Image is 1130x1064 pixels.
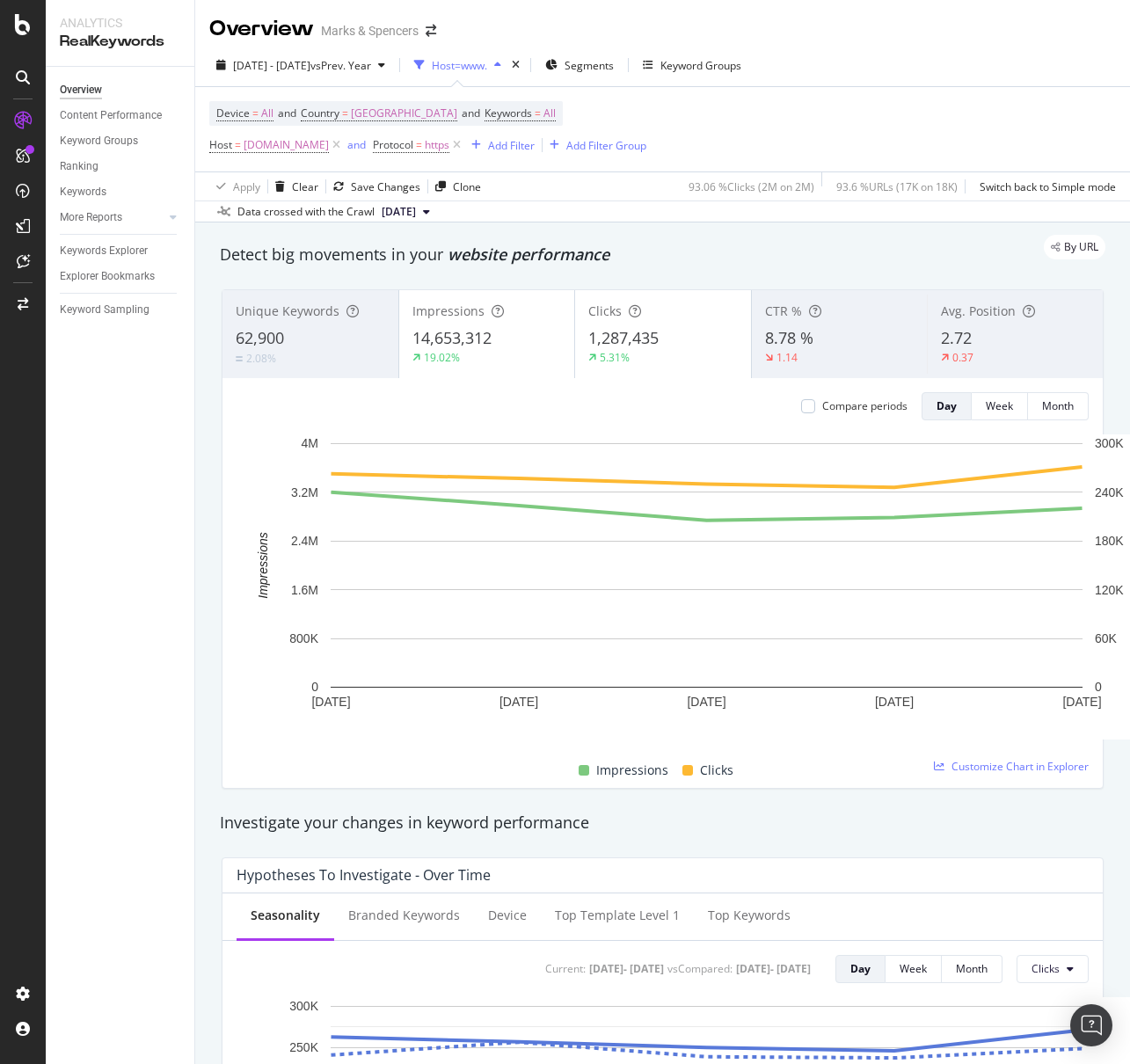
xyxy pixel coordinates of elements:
[941,327,972,348] span: 2.72
[973,172,1116,200] button: Switch back to Simple mode
[1095,680,1102,694] text: 0
[1095,583,1124,597] text: 120K
[426,25,436,37] div: arrow-right-arrow-left
[311,680,318,694] text: 0
[60,32,180,52] div: RealKeywords
[292,179,318,194] div: Clear
[321,22,419,40] div: Marks & Spencers
[543,135,646,156] button: Add Filter Group
[1042,398,1074,413] div: Month
[636,51,748,79] button: Keyword Groups
[347,136,366,153] button: and
[488,907,527,924] div: Device
[216,106,250,120] span: Device
[942,955,1002,983] button: Month
[1017,955,1089,983] button: Clicks
[237,204,375,220] div: Data crossed with the Crawl
[941,302,1016,319] span: Avg. Position
[60,81,182,99] a: Overview
[875,695,914,709] text: [DATE]
[1070,1004,1112,1046] div: Open Intercom Messenger
[765,302,802,319] span: CTR %
[256,532,270,598] text: Impressions
[588,302,622,319] span: Clicks
[233,179,260,194] div: Apply
[60,183,182,201] a: Keywords
[407,51,508,79] button: Host=www.
[776,350,798,365] div: 1.14
[1044,235,1105,259] div: legacy label
[60,301,182,319] a: Keyword Sampling
[836,179,958,194] div: 93.6 % URLs ( 17K on 18K )
[236,327,284,348] span: 62,900
[412,327,492,348] span: 14,653,312
[956,961,988,976] div: Month
[236,356,243,361] img: Equal
[700,760,733,781] span: Clicks
[60,14,180,32] div: Analytics
[261,101,273,126] span: All
[289,999,318,1013] text: 300K
[60,157,182,176] a: Ranking
[60,301,149,319] div: Keyword Sampling
[60,208,164,227] a: More Reports
[850,961,871,976] div: Day
[60,208,122,227] div: More Reports
[822,398,908,413] div: Compare periods
[660,58,741,73] div: Keyword Groups
[347,137,366,152] div: and
[1032,961,1060,976] span: Clicks
[235,137,241,152] span: =
[937,398,957,413] div: Day
[499,695,538,709] text: [DATE]
[348,907,460,924] div: Branded Keywords
[600,350,630,365] div: 5.31%
[566,138,646,153] div: Add Filter Group
[428,172,481,200] button: Clone
[209,51,392,79] button: [DATE] - [DATE]vsPrev. Year
[289,631,318,645] text: 800K
[1095,485,1124,499] text: 240K
[373,137,413,152] span: Protocol
[326,172,420,200] button: Save Changes
[689,179,814,194] div: 93.06 % Clicks ( 2M on 2M )
[209,14,314,44] div: Overview
[835,955,886,983] button: Day
[425,133,449,157] span: https
[291,485,318,499] text: 3.2M
[60,132,138,150] div: Keyword Groups
[233,58,310,73] span: [DATE] - [DATE]
[736,961,811,976] div: [DATE] - [DATE]
[60,267,155,286] div: Explorer Bookmarks
[488,138,535,153] div: Add Filter
[538,51,621,79] button: Segments
[60,242,182,260] a: Keywords Explorer
[60,106,182,125] a: Content Performance
[485,106,532,120] span: Keywords
[60,81,102,99] div: Overview
[310,58,371,73] span: vs Prev. Year
[60,157,98,176] div: Ranking
[934,759,1089,774] a: Customize Chart in Explorer
[589,961,664,976] div: [DATE] - [DATE]
[453,179,481,194] div: Clone
[236,302,339,319] span: Unique Keywords
[951,759,1089,774] span: Customize Chart in Explorer
[289,1040,318,1054] text: 250K
[667,961,733,976] div: vs Compared :
[209,172,260,200] button: Apply
[462,106,480,120] span: and
[1095,534,1124,548] text: 180K
[268,172,318,200] button: Clear
[251,907,320,924] div: Seasonality
[209,137,232,152] span: Host
[508,56,523,74] div: times
[545,961,586,976] div: Current:
[952,350,973,365] div: 0.37
[60,242,148,260] div: Keywords Explorer
[220,812,1105,834] div: Investigate your changes in keyword performance
[972,392,1028,420] button: Week
[596,760,668,781] span: Impressions
[424,350,460,365] div: 19.02%
[301,106,339,120] span: Country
